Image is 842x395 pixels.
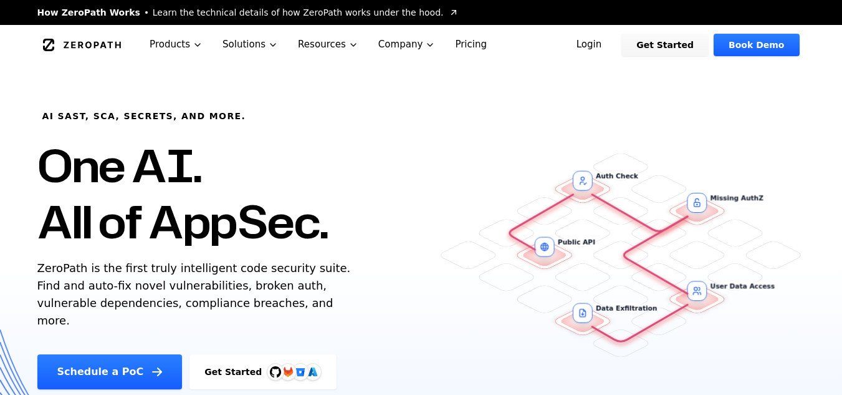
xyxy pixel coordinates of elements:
[189,354,337,389] a: Get StartedGitHubGitLabAzure
[368,25,446,64] button: Company
[37,6,140,19] span: How ZeroPath Works
[308,367,318,377] img: Azure
[288,25,368,64] button: Resources
[445,25,497,64] a: Pricing
[22,25,820,64] nav: Global
[37,354,183,389] a: Schedule a PoC
[37,137,328,250] h1: One AI. All of AppSec.
[42,110,246,122] h6: AI SAST, SCA, Secrets, and more.
[621,34,709,56] a: Get Started
[37,260,356,329] p: ZeroPath is the first truly intelligent code security suite. Find and auto-fix novel vulnerabilit...
[275,359,300,384] img: GitLab
[562,34,617,56] a: Login
[153,6,444,19] span: Learn the technical details of how ZeroPath works under the hood.
[37,6,459,19] a: How ZeroPath WorksLearn the technical details of how ZeroPath works under the hood.
[140,25,213,64] button: Products
[270,366,281,378] img: GitHub
[714,34,799,56] a: Book Demo
[213,25,288,64] button: Solutions
[294,365,307,379] svg: Bitbucket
